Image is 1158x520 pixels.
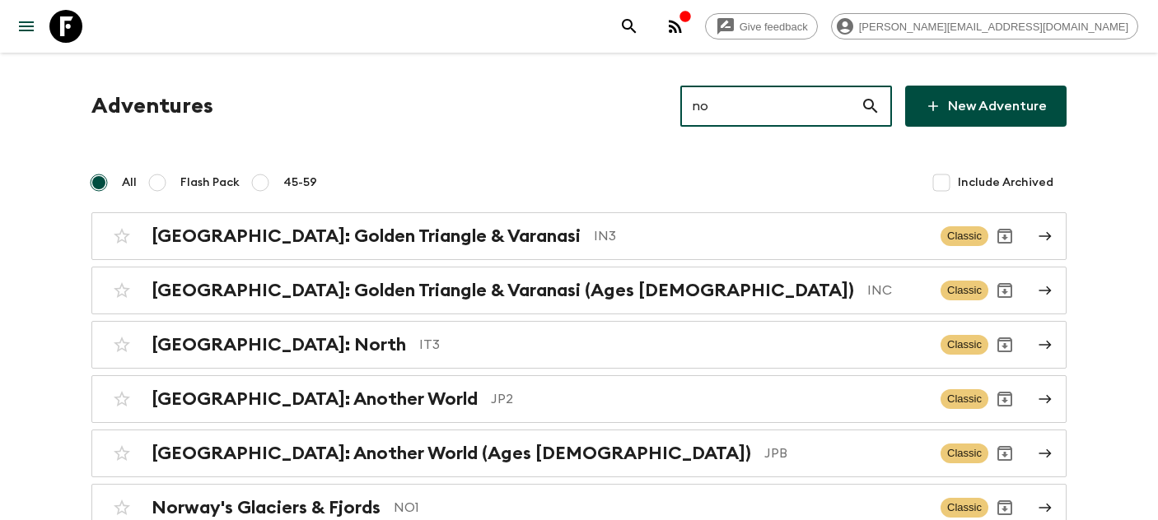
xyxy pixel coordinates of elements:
h2: [GEOGRAPHIC_DATA]: Golden Triangle & Varanasi [152,225,581,247]
h2: [GEOGRAPHIC_DATA]: North [152,334,406,355]
button: Archive [988,274,1021,307]
span: 45-59 [283,174,317,191]
h1: Adventures [91,90,213,123]
span: Flash Pack [180,174,240,191]
div: [PERSON_NAME][EMAIL_ADDRESS][DOMAIN_NAME] [831,13,1138,39]
h2: [GEOGRAPHIC_DATA]: Another World (Ages [DEMOGRAPHIC_DATA]) [152,443,751,464]
a: [GEOGRAPHIC_DATA]: Golden Triangle & VaranasiIN3ClassicArchive [91,212,1067,260]
button: Archive [988,437,1021,470]
p: JP2 [491,389,927,409]
span: [PERSON_NAME][EMAIL_ADDRESS][DOMAIN_NAME] [850,21,1137,33]
span: Classic [941,335,988,355]
a: New Adventure [905,86,1067,127]
button: Archive [988,220,1021,253]
span: Classic [941,281,988,300]
span: Give feedback [731,21,817,33]
span: All [122,174,137,191]
p: JPB [764,443,927,463]
span: Classic [941,226,988,246]
span: Classic [941,498,988,518]
input: e.g. AR1, Argentina [680,83,861,129]
a: Give feedback [705,13,818,39]
span: Classic [941,389,988,409]
span: Classic [941,443,988,463]
p: INC [867,281,927,300]
h2: Norway's Glaciers & Fjords [152,497,381,518]
a: [GEOGRAPHIC_DATA]: Another WorldJP2ClassicArchive [91,375,1067,423]
button: Archive [988,383,1021,416]
a: [GEOGRAPHIC_DATA]: NorthIT3ClassicArchive [91,321,1067,369]
p: IT3 [419,335,927,355]
a: [GEOGRAPHIC_DATA]: Another World (Ages [DEMOGRAPHIC_DATA])JPBClassicArchive [91,429,1067,477]
a: [GEOGRAPHIC_DATA]: Golden Triangle & Varanasi (Ages [DEMOGRAPHIC_DATA])INCClassicArchive [91,267,1067,314]
p: IN3 [594,226,927,246]
button: Archive [988,328,1021,361]
span: Include Archived [958,174,1053,191]
button: search adventures [613,10,646,43]
button: menu [10,10,43,43]
h2: [GEOGRAPHIC_DATA]: Another World [152,388,478,410]
p: NO1 [394,498,927,518]
h2: [GEOGRAPHIC_DATA]: Golden Triangle & Varanasi (Ages [DEMOGRAPHIC_DATA]) [152,280,854,301]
